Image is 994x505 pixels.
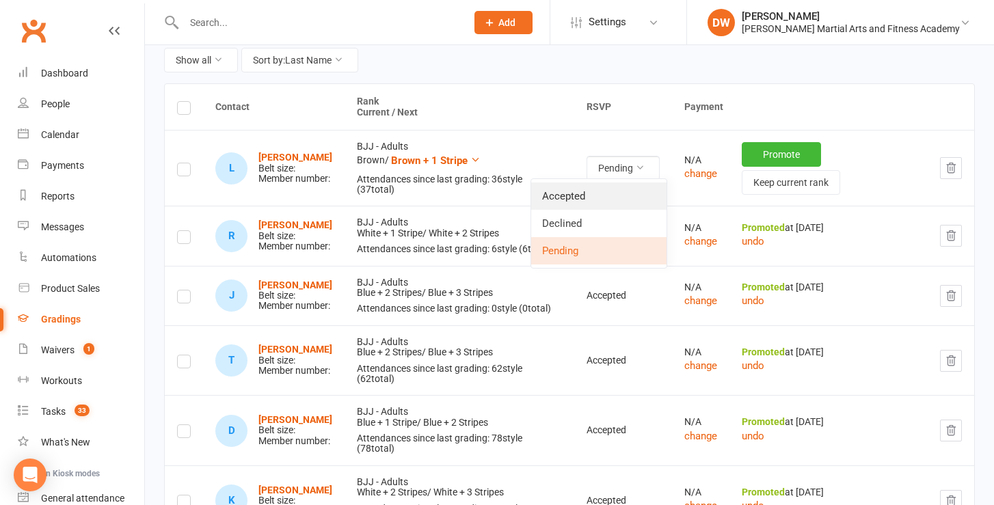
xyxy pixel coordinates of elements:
strong: Promoted [742,222,785,233]
a: [PERSON_NAME] [258,279,332,290]
span: 33 [75,405,90,416]
strong: Promoted [742,346,785,357]
th: Contact [203,84,345,130]
div: Reports [41,191,75,202]
div: Belt size: Member number: [258,152,332,184]
a: Workouts [18,366,144,396]
a: Waivers 1 [18,335,144,366]
span: White + 3 Stripes [433,487,504,497]
a: Tasks 33 [18,396,144,427]
button: Keep current rank [742,170,840,195]
a: [PERSON_NAME] [258,152,332,163]
button: Promote [742,142,821,167]
a: [PERSON_NAME] [258,344,332,355]
div: Messages [41,221,84,232]
a: Declined [531,210,667,237]
span: Brown + 1 Stripe [391,154,468,167]
a: [PERSON_NAME] [258,484,332,495]
input: Search... [180,13,457,32]
div: at [DATE] [742,282,915,292]
div: N/A [684,417,717,427]
span: Accepted [587,355,626,366]
td: BJJ - Adults White + 1 Stripe / [345,206,574,265]
td: BJJ - Adults Blue + 2 Stripes / [345,266,574,325]
div: Attendances since last grading: 6 style ( 6 total) [357,244,562,254]
a: Dashboard [18,58,144,89]
span: Accepted [587,424,626,435]
a: Payments [18,150,144,181]
td: BJJ - Adults Blue + 1 Stripe / [345,395,574,465]
button: Brown + 1 Stripe [391,152,481,169]
div: N/A [684,487,717,497]
div: Payments [41,160,84,171]
a: Messages [18,212,144,243]
button: change [684,165,717,182]
div: Belt size: Member number: [258,220,332,251]
span: Blue + 3 Stripes [428,287,493,298]
div: at [DATE] [742,347,915,357]
a: Automations [18,243,144,273]
div: Belt size: Member number: [258,415,332,446]
div: at [DATE] [742,417,915,427]
a: Calendar [18,120,144,150]
div: at [DATE] [742,223,915,233]
a: Gradings [18,304,144,335]
div: N/A [684,282,717,292]
strong: Promoted [742,416,785,427]
button: undo [742,292,764,309]
div: DW [708,9,735,36]
button: undo [742,233,764,249]
a: Accepted [531,182,667,210]
div: Tasks [41,406,66,417]
strong: Promoted [742,487,785,497]
div: Attendances since last grading: 62 style ( 62 total) [357,364,562,385]
button: Pending [587,156,660,180]
th: Rank Current / Next [345,84,574,130]
a: Product Sales [18,273,144,304]
div: Attendances since last grading: 78 style ( 78 total) [357,433,562,454]
div: Attendances since last grading: 36 style ( 37 total) [357,174,562,195]
div: Liam Bochenek [215,152,247,185]
div: N/A [684,347,717,357]
a: People [18,89,144,120]
div: N/A [684,223,717,233]
div: People [41,98,70,109]
span: Accepted [587,290,626,301]
button: Sort by:Last Name [241,48,358,72]
button: undo [742,357,764,374]
button: Add [474,11,533,34]
a: Clubworx [16,14,51,48]
button: change [684,233,717,249]
div: Product Sales [41,283,100,294]
div: Attendances since last grading: 0 style ( 0 total) [357,303,562,314]
div: Jeremin Chan [215,279,247,312]
strong: [PERSON_NAME] [258,414,332,425]
span: Blue + 3 Stripes [428,346,493,357]
div: Workouts [41,375,82,386]
div: Gradings [41,314,81,325]
td: BJJ - Adults Brown / [345,130,574,206]
span: Add [498,17,515,28]
a: Reports [18,181,144,212]
div: Dashboard [41,68,88,79]
div: [PERSON_NAME] [742,10,960,23]
div: Belt size: Member number: [258,344,332,376]
span: White + 2 Stripes [429,228,499,238]
div: N/A [684,155,717,165]
span: Settings [589,7,626,38]
button: change [684,357,717,374]
button: change [684,292,717,309]
div: [PERSON_NAME] Martial Arts and Fitness Academy [742,23,960,35]
div: What's New [41,437,90,448]
a: Pending [531,237,667,264]
a: [PERSON_NAME] [258,219,332,230]
div: Thomas Cormak [215,344,247,377]
strong: Promoted [742,282,785,292]
div: Waivers [41,344,75,355]
span: Blue + 2 Stripes [423,417,488,428]
th: RSVP [574,84,672,130]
